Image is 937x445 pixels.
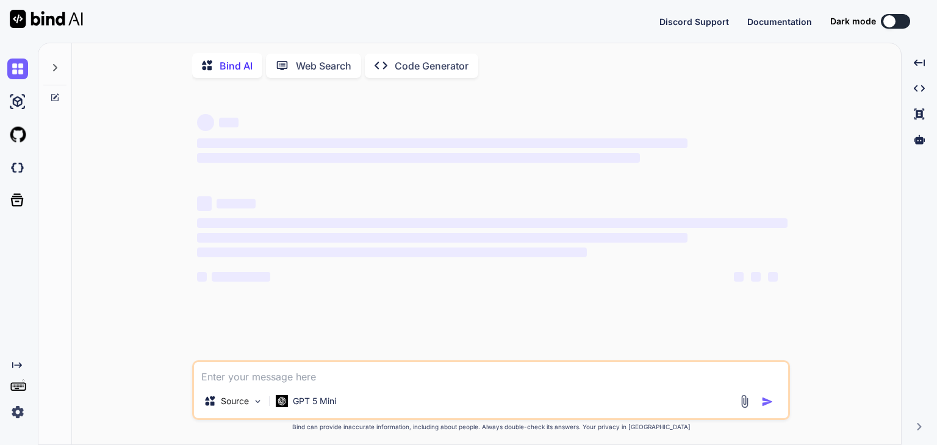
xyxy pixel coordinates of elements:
img: darkCloudIdeIcon [7,157,28,178]
span: ‌ [197,138,687,148]
span: ‌ [197,272,207,282]
img: GPT 5 Mini [276,395,288,407]
span: ‌ [197,218,788,228]
span: ‌ [197,247,587,257]
p: GPT 5 Mini [293,395,336,407]
span: Documentation [747,16,812,27]
span: ‌ [197,196,212,211]
p: Web Search [296,59,351,73]
span: ‌ [197,153,640,163]
p: Bind AI [220,59,253,73]
img: ai-studio [7,91,28,112]
span: ‌ [734,272,744,282]
img: icon [761,396,774,408]
span: ‌ [212,272,270,282]
img: Bind AI [10,10,83,28]
button: Documentation [747,15,812,28]
span: ‌ [751,272,761,282]
span: Dark mode [830,15,876,27]
span: ‌ [219,118,239,127]
img: attachment [738,394,752,408]
img: Pick Models [253,396,263,407]
span: ‌ [197,114,214,131]
span: ‌ [768,272,778,282]
p: Bind can provide inaccurate information, including about people. Always double-check its answers.... [192,422,790,432]
p: Source [221,395,249,407]
span: ‌ [217,199,256,208]
img: githubLight [7,124,28,145]
span: Discord Support [659,16,729,27]
img: settings [7,402,28,422]
img: chat [7,59,28,79]
p: Code Generator [395,59,468,73]
span: ‌ [197,233,687,243]
button: Discord Support [659,15,729,28]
